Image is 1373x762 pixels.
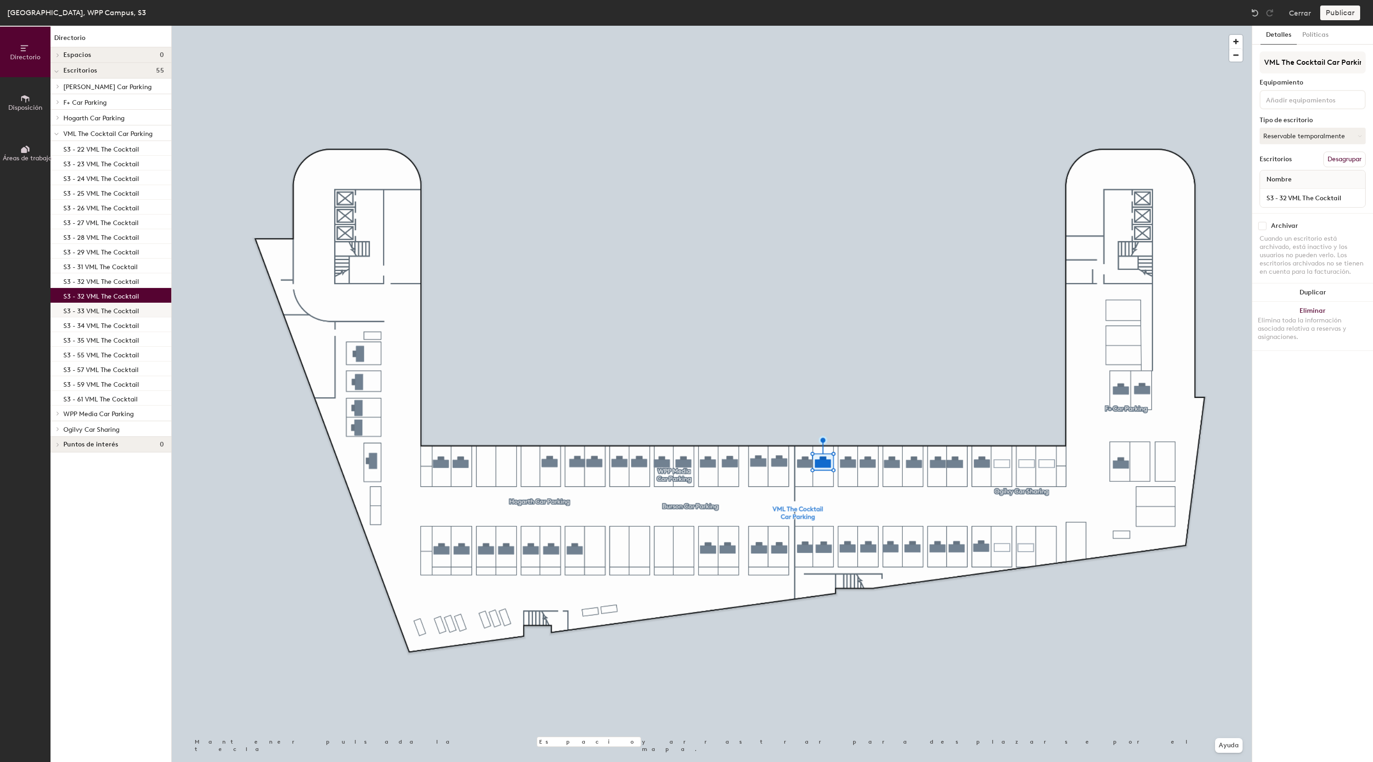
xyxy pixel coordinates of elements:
[63,349,139,359] p: S3 - 55 VML The Cocktail
[63,99,107,107] span: F+ Car Parking
[1260,79,1366,86] div: Equipamiento
[63,231,139,242] p: S3 - 28 VML The Cocktail
[1252,302,1373,350] button: EliminarElimina toda la información asociada relativa a reservas y asignaciones.
[1252,283,1373,302] button: Duplicar
[63,305,139,315] p: S3 - 33 VML The Cocktail
[63,393,138,403] p: S3 - 61 VML The Cocktail
[63,363,139,374] p: S3 - 57 VML The Cocktail
[7,7,146,18] div: [GEOGRAPHIC_DATA], WPP Campus, S3
[1297,26,1334,45] button: Políticas
[1271,222,1298,230] div: Archivar
[63,290,139,300] p: S3 - 32 VML The Cocktail
[51,33,171,47] h1: Directorio
[63,216,139,227] p: S3 - 27 VML The Cocktail
[63,441,118,448] span: Puntos de interés
[1258,316,1367,341] div: Elimina toda la información asociada relativa a reservas y asignaciones.
[1262,192,1363,204] input: Escritorio sin nombre
[63,378,139,389] p: S3 - 59 VML The Cocktail
[1260,128,1366,144] button: Reservable temporalmente
[63,319,139,330] p: S3 - 34 VML The Cocktail
[160,441,164,448] span: 0
[8,104,42,112] span: Disposición
[63,275,139,286] p: S3 - 32 VML The Cocktail
[1262,171,1296,188] span: Nombre
[63,172,139,183] p: S3 - 24 VML The Cocktail
[1215,738,1243,753] button: Ayuda
[63,130,152,138] span: VML The Cocktail Car Parking
[63,114,124,122] span: Hogarth Car Parking
[63,51,91,59] span: Espacios
[1323,152,1366,167] button: Desagrupar
[63,158,139,168] p: S3 - 23 VML The Cocktail
[160,51,164,59] span: 0
[63,410,134,418] span: WPP Media Car Parking
[1260,235,1366,276] div: Cuando un escritorio está archivado, está inactivo y los usuarios no pueden verlo. Los escritorio...
[63,260,138,271] p: S3 - 31 VML The Cocktail
[1260,26,1297,45] button: Detalles
[1260,156,1292,163] div: Escritorios
[63,67,97,74] span: Escritorios
[10,53,40,61] span: Directorio
[1265,8,1274,17] img: Redo
[63,83,152,91] span: [PERSON_NAME] Car Parking
[1260,117,1366,124] div: Tipo de escritorio
[63,426,119,434] span: Ogilvy Car Sharing
[1250,8,1260,17] img: Undo
[63,246,139,256] p: S3 - 29 VML The Cocktail
[156,67,164,74] span: 55
[1289,6,1311,20] button: Cerrar
[63,202,139,212] p: S3 - 26 VML The Cocktail
[63,187,139,198] p: S3 - 25 VML The Cocktail
[1264,94,1347,105] input: Añadir equipamientos
[3,154,52,162] span: Áreas de trabajo
[63,334,139,344] p: S3 - 35 VML The Cocktail
[63,143,139,153] p: S3 - 22 VML The Cocktail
